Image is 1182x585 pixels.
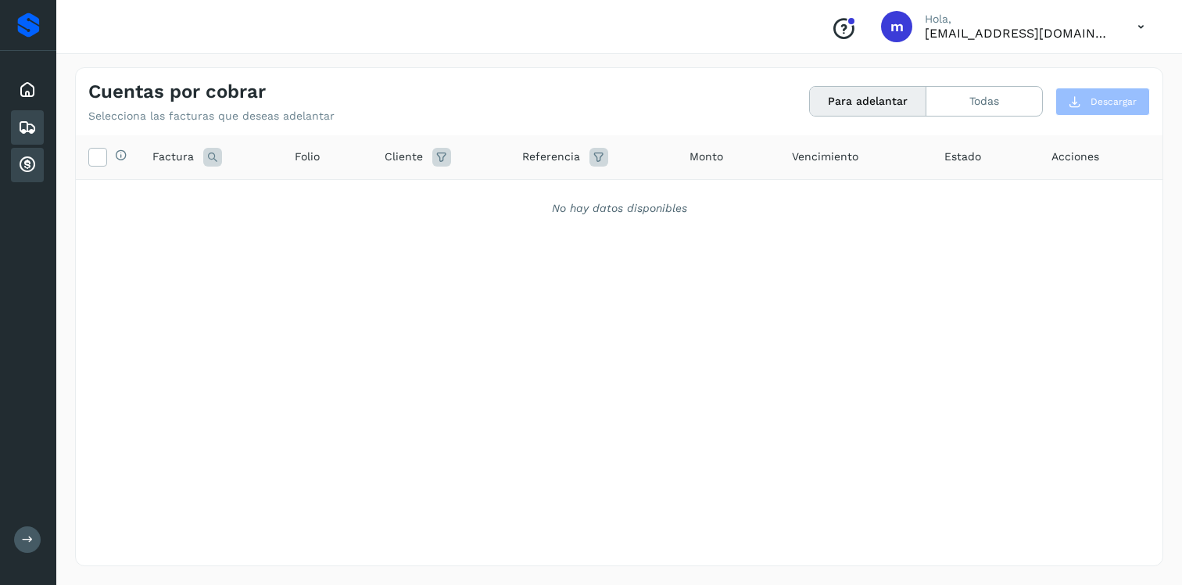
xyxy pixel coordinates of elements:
span: Factura [152,149,194,165]
button: Todas [926,87,1042,116]
p: Hola, [925,13,1112,26]
span: Monto [689,149,723,165]
div: Embarques [11,110,44,145]
h4: Cuentas por cobrar [88,81,266,103]
div: Cuentas por cobrar [11,148,44,182]
div: Inicio [11,73,44,107]
p: Selecciona las facturas que deseas adelantar [88,109,335,123]
button: Descargar [1055,88,1150,116]
span: Acciones [1051,149,1099,165]
span: Folio [295,149,320,165]
span: Descargar [1091,95,1137,109]
p: mercedes@solvento.mx [925,26,1112,41]
span: Estado [944,149,981,165]
span: Referencia [522,149,580,165]
span: Vencimiento [792,149,858,165]
span: Cliente [385,149,423,165]
div: No hay datos disponibles [96,200,1142,217]
button: Para adelantar [810,87,926,116]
